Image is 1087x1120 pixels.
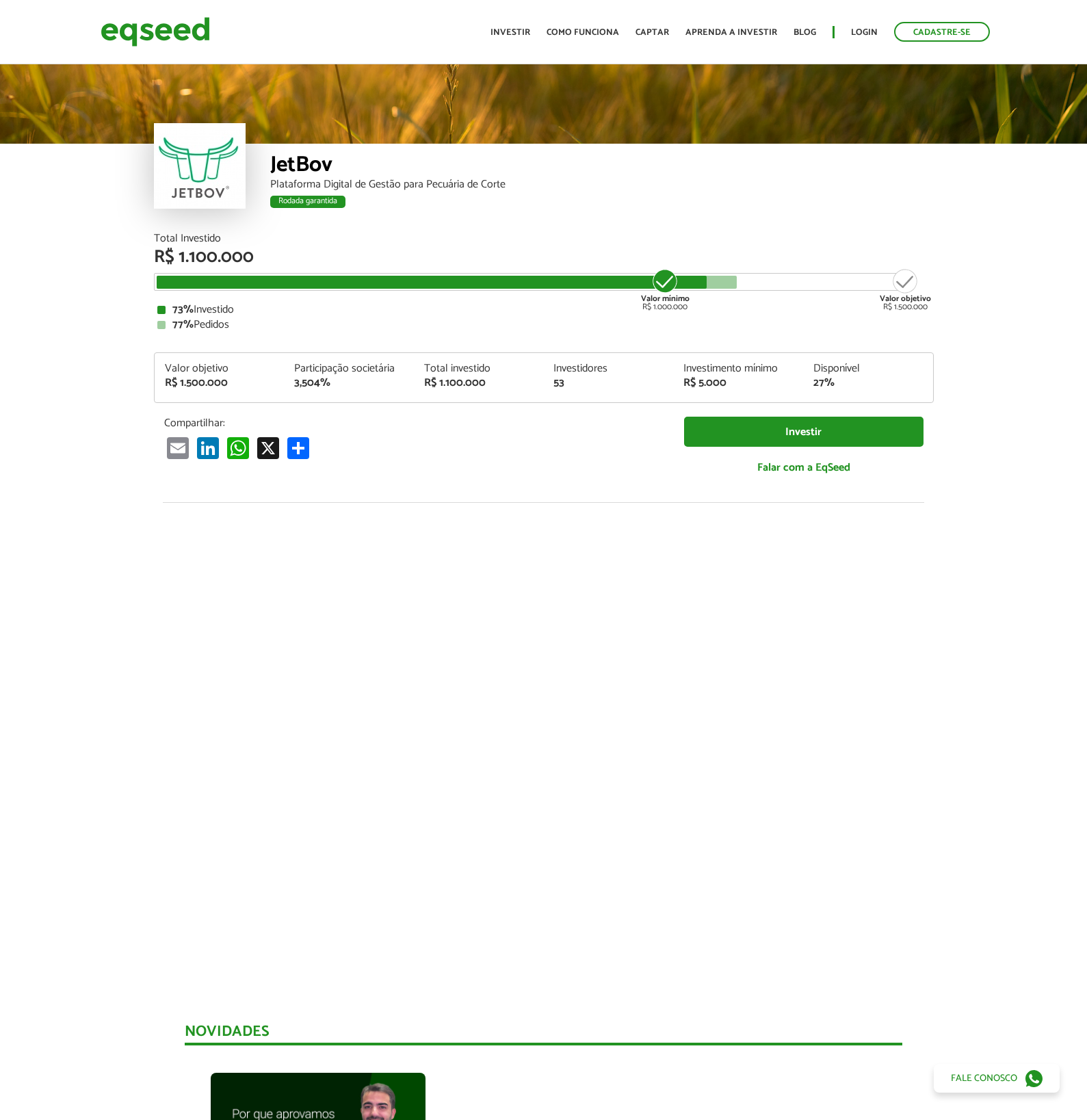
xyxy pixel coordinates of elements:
strong: Valor mínimo [641,292,690,305]
a: Como funciona [547,28,619,37]
div: 3,504% [294,378,404,389]
div: Total investido [424,363,534,374]
div: R$ 1.100.000 [424,378,534,389]
div: Investimento mínimo [683,363,793,374]
a: WhatsApp [224,437,252,459]
p: Compartilhar: [164,417,664,430]
iframe: JetBov | Oferta disponível [154,530,934,969]
div: JetBov [270,154,934,179]
a: Blog [794,28,816,37]
div: Novidades [185,1024,902,1045]
strong: 77% [172,315,194,334]
a: Aprenda a investir [685,28,777,37]
a: Falar com a EqSeed [684,454,924,482]
a: Share [285,437,312,459]
a: X [254,437,282,459]
div: Disponível [813,363,923,374]
div: Rodada garantida [270,196,345,208]
div: R$ 1.500.000 [880,268,931,311]
div: Plataforma Digital de Gestão para Pecuária de Corte [270,179,934,190]
strong: 73% [172,300,194,319]
a: Email [164,437,192,459]
a: Investir [684,417,924,447]
div: 53 [553,378,663,389]
div: Participação societária [294,363,404,374]
a: Captar [636,28,669,37]
a: LinkedIn [194,437,222,459]
div: R$ 1.000.000 [640,268,691,311]
a: Investir [490,28,530,37]
div: R$ 5.000 [683,378,793,389]
div: R$ 1.100.000 [154,248,934,266]
a: Login [851,28,878,37]
div: Valor objetivo [165,363,274,374]
div: Investido [157,304,930,315]
div: R$ 1.500.000 [165,378,274,389]
a: Fale conosco [934,1064,1060,1093]
strong: Valor objetivo [880,292,931,305]
div: Total Investido [154,233,934,244]
div: Investidores [553,363,663,374]
div: 27% [813,378,923,389]
a: Cadastre-se [894,22,990,42]
div: Pedidos [157,320,930,330]
img: EqSeed [101,14,210,50]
